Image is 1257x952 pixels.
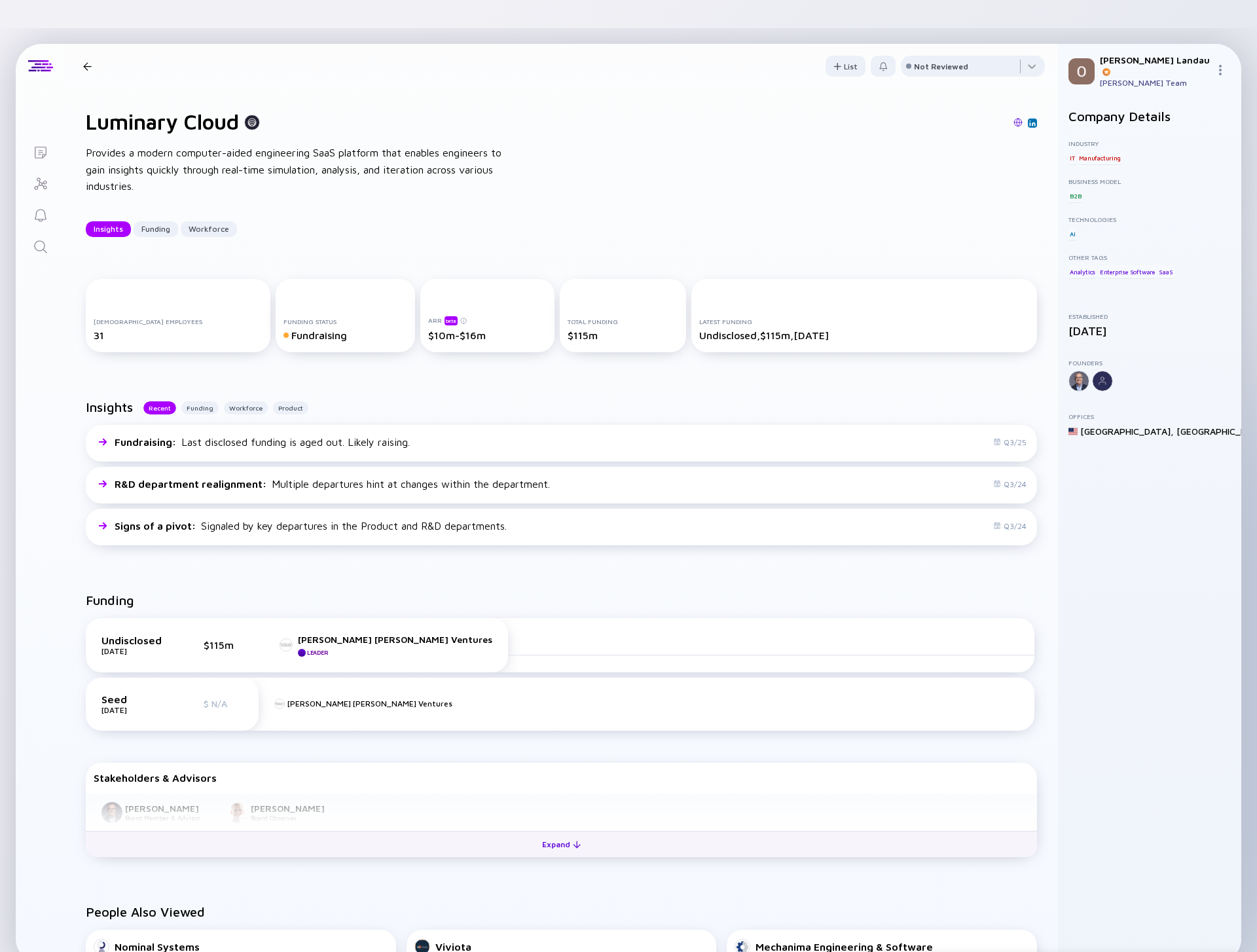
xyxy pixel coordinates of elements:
[298,634,492,645] div: [PERSON_NAME] [PERSON_NAME] Ventures
[115,478,269,490] span: R&D department realignment :
[101,693,167,705] div: Seed
[445,316,458,325] div: beta
[86,399,133,414] h2: Insights
[86,145,505,195] div: Provides a modern computer-aided engineering SaaS platform that enables engineers to gain insight...
[115,520,198,532] span: Signs of a pivot :
[1068,189,1082,202] div: B2B
[283,329,407,341] div: Fundraising
[143,401,176,414] button: Recent
[307,649,328,656] div: Leader
[16,198,65,230] a: Reminders
[1157,265,1174,278] div: SaaS
[1068,227,1077,240] div: AI
[101,705,167,715] div: [DATE]
[86,219,131,239] div: Insights
[16,167,65,198] a: Investor Map
[287,699,452,708] div: [PERSON_NAME] [PERSON_NAME] Ventures
[115,478,550,490] div: Multiple departures hint at changes within the department.
[826,56,865,77] button: List
[16,136,65,167] a: Lists
[86,109,239,134] h1: Luminary Cloud
[101,634,167,646] div: Undisclosed
[94,318,263,325] div: [DEMOGRAPHIC_DATA] Employees
[181,219,237,239] div: Workforce
[1068,265,1097,278] div: Analytics
[181,401,219,414] button: Funding
[204,698,243,709] div: $ N/A
[1029,120,1036,126] img: Luminary Cloud Linkedin Page
[428,329,546,341] div: $10m-$16m
[115,520,507,532] div: Signaled by key departures in the Product and R&D departments.
[273,401,308,414] button: Product
[1068,427,1078,436] img: United States Flag
[699,318,1029,325] div: Latest Funding
[101,646,167,656] div: [DATE]
[428,316,546,325] div: ARR
[1078,151,1121,164] div: Manufacturing
[86,221,131,237] button: Insights
[115,436,410,448] div: Last disclosed funding is aged out. Likely raising.
[1068,215,1231,223] div: Technologies
[1068,312,1231,320] div: Established
[1068,109,1231,124] h2: Company Details
[1215,65,1226,75] img: Menu
[1068,412,1231,420] div: Offices
[1068,324,1231,338] div: [DATE]
[204,639,243,651] div: $115m
[1100,54,1210,77] div: [PERSON_NAME] Landau
[283,318,407,325] div: Funding Status
[94,329,263,341] div: 31
[534,834,589,854] div: Expand
[1068,359,1231,367] div: Founders
[1099,265,1156,278] div: Enterprise Software
[224,401,268,414] button: Workforce
[568,318,678,325] div: Total Funding
[134,221,178,237] button: Funding
[16,230,65,261] a: Search
[568,329,678,341] div: $115m
[1068,253,1231,261] div: Other Tags
[993,479,1027,489] div: Q3/24
[274,699,452,708] a: [PERSON_NAME] [PERSON_NAME] Ventures
[1068,58,1095,84] img: Omer Profile Picture
[699,329,1029,341] div: Undisclosed, $115m, [DATE]
[1068,177,1231,185] div: Business Model
[134,219,178,239] div: Funding
[914,62,968,71] div: Not Reviewed
[993,521,1027,531] div: Q3/24
[115,436,179,448] span: Fundraising :
[86,593,134,608] h2: Funding
[1068,151,1076,164] div: IT
[280,634,492,657] a: [PERSON_NAME] [PERSON_NAME] VenturesLeader
[1100,78,1210,88] div: [PERSON_NAME] Team
[1068,139,1231,147] div: Industry
[86,904,1037,919] h2: People Also Viewed
[181,221,237,237] button: Workforce
[94,772,1029,784] div: Stakeholders & Advisors
[86,831,1037,857] button: Expand
[1013,118,1023,127] img: Luminary Cloud Website
[1080,426,1174,437] div: [GEOGRAPHIC_DATA] ,
[993,437,1027,447] div: Q3/25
